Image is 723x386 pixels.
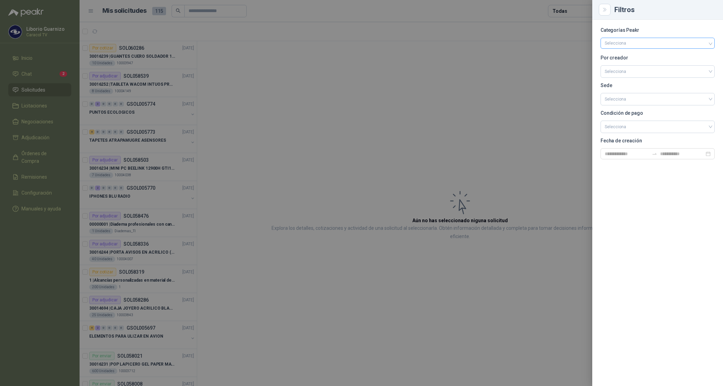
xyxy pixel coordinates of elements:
[601,139,715,143] p: Fecha de creación
[614,6,715,13] div: Filtros
[601,56,715,60] p: Por creador
[601,6,609,14] button: Close
[652,151,657,157] span: to
[601,28,715,32] p: Categorías Peakr
[652,151,657,157] span: swap-right
[601,83,715,87] p: Sede
[601,111,715,115] p: Condición de pago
